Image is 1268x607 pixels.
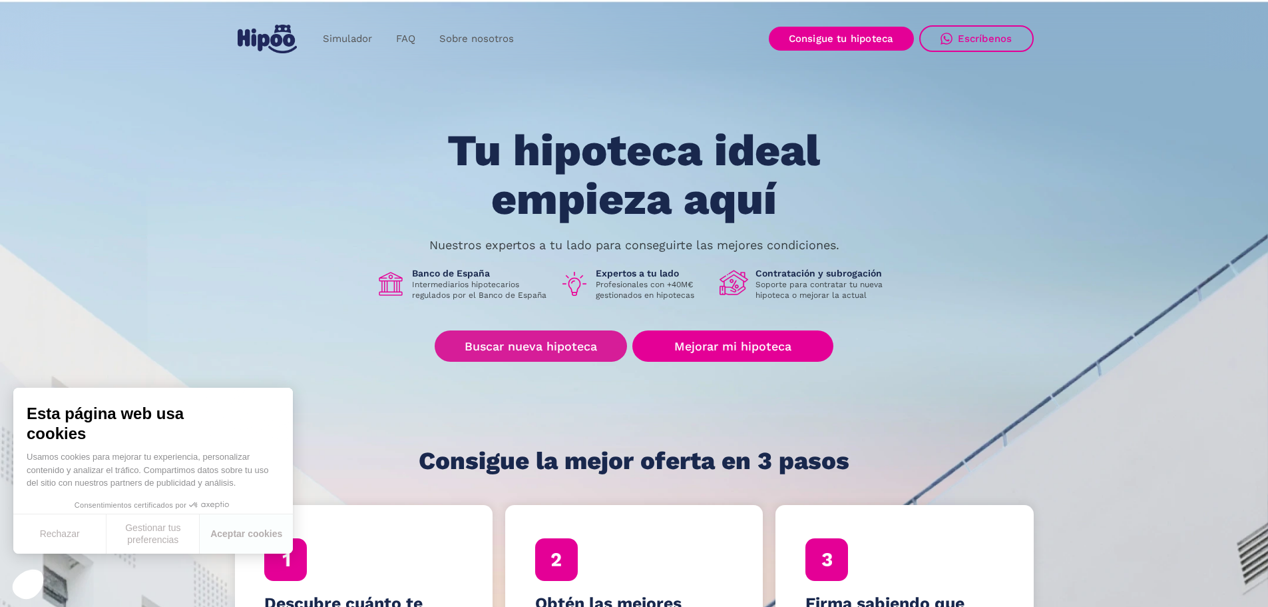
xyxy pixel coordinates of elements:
div: Escríbenos [958,33,1012,45]
p: Profesionales con +40M€ gestionados en hipotecas [596,279,709,301]
p: Intermediarios hipotecarios regulados por el Banco de España [412,279,549,301]
h1: Consigue la mejor oferta en 3 pasos [419,448,849,474]
a: Consigue tu hipoteca [769,27,914,51]
a: Escríbenos [919,25,1034,52]
p: Nuestros expertos a tu lado para conseguirte las mejores condiciones. [429,240,839,251]
a: FAQ [384,26,427,52]
h1: Banco de España [412,267,549,279]
a: Buscar nueva hipoteca [435,330,627,362]
h1: Contratación y subrogación [755,267,893,279]
p: Soporte para contratar tu nueva hipoteca o mejorar la actual [755,279,893,301]
a: Sobre nosotros [427,26,526,52]
h1: Tu hipoteca ideal empieza aquí [381,127,886,223]
a: home [235,19,300,59]
a: Simulador [311,26,384,52]
h1: Expertos a tu lado [596,267,709,279]
a: Mejorar mi hipoteca [632,330,833,362]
